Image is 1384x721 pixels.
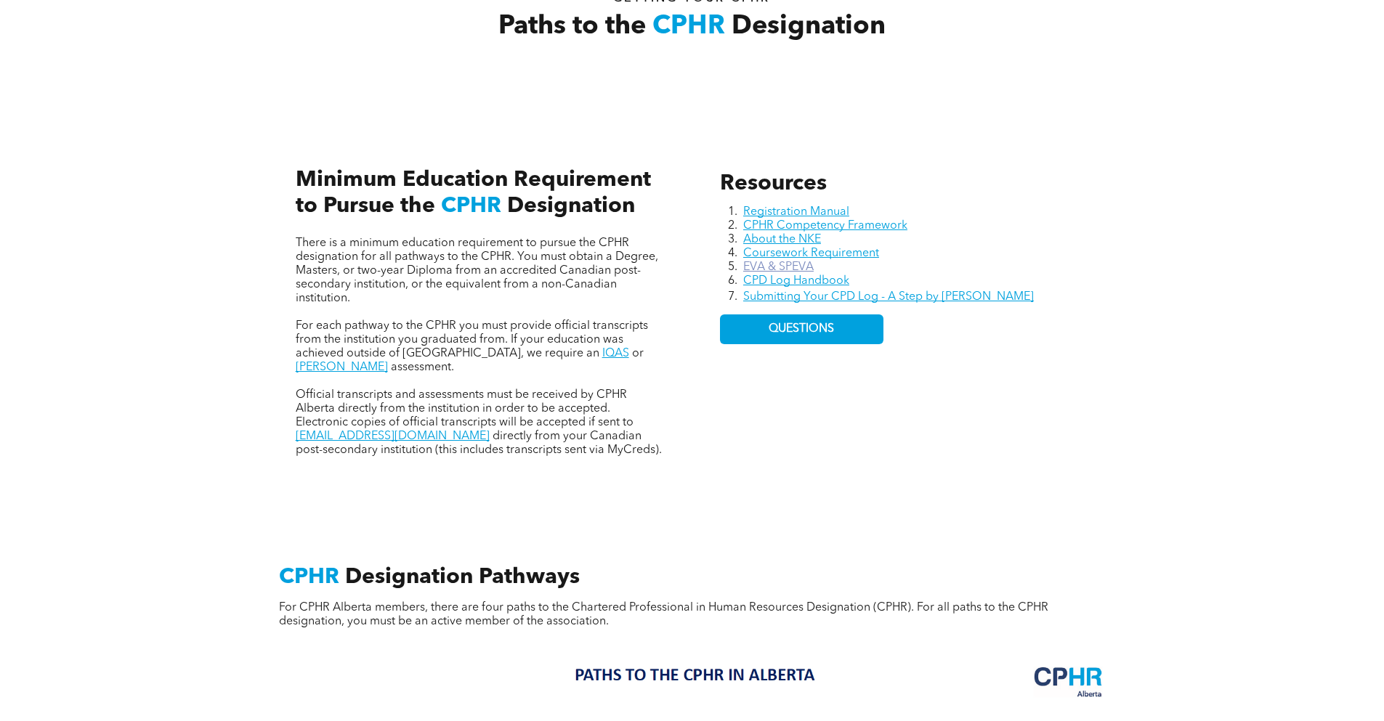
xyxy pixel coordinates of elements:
[296,362,388,373] a: [PERSON_NAME]
[743,234,821,245] a: About the NKE
[632,348,644,359] span: or
[732,14,886,40] span: Designation
[345,566,580,588] span: Designation Pathways
[743,291,1034,303] a: Submitting Your CPD Log - A Step by [PERSON_NAME]
[296,389,634,428] span: Official transcripts and assessments must be received by CPHR Alberta directly from the instituti...
[720,314,883,344] a: QUESTIONS
[279,566,339,588] span: CPHR
[652,14,725,40] span: CPHR
[743,206,849,218] a: Registration Manual
[296,320,648,359] span: For each pathway to the CPHR you must provide official transcripts from the institution you gradu...
[720,173,827,195] span: Resources
[769,322,834,336] span: QUESTIONS
[602,348,629,359] a: IQAS
[391,362,454,373] span: assessment.
[743,275,849,287] a: CPD Log Handbook
[743,261,814,273] a: EVA & SPEVA
[296,237,658,304] span: There is a minimum education requirement to pursue the CPHR designation for all pathways to the C...
[743,248,879,259] a: Coursework Requirement
[498,14,646,40] span: Paths to the
[507,195,635,217] span: Designation
[279,602,1048,627] span: For CPHR Alberta members, there are four paths to the Chartered Professional in Human Resources D...
[296,169,651,217] span: Minimum Education Requirement to Pursue the
[441,195,501,217] span: CPHR
[743,220,907,232] a: CPHR Competency Framework
[296,431,490,442] a: [EMAIL_ADDRESS][DOMAIN_NAME]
